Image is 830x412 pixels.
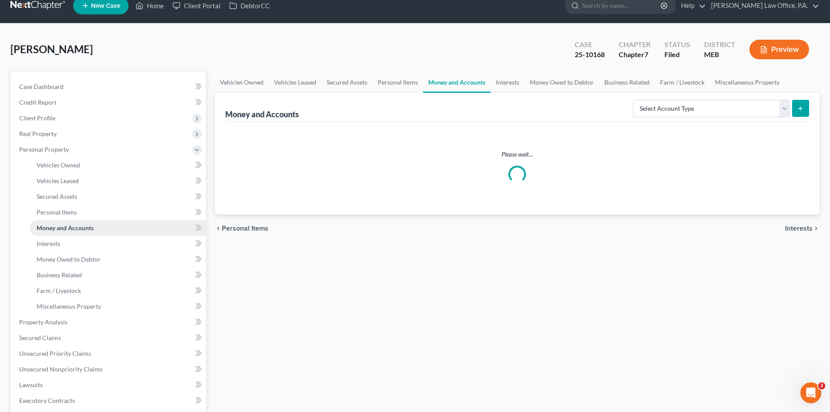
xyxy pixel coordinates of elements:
[19,318,68,326] span: Property Analysis
[30,236,206,252] a: Interests
[37,224,94,232] span: Money and Accounts
[19,130,57,137] span: Real Property
[30,267,206,283] a: Business Related
[215,225,222,232] i: chevron_left
[30,220,206,236] a: Money and Accounts
[655,72,710,93] a: Farm / Livestock
[10,43,93,55] span: [PERSON_NAME]
[322,72,373,93] a: Secured Assets
[30,189,206,204] a: Secured Assets
[644,50,648,58] span: 7
[19,397,75,404] span: Executory Contracts
[710,72,785,93] a: Miscellaneous Property
[619,40,650,50] div: Chapter
[749,40,809,59] button: Preview
[215,72,269,93] a: Vehicles Owned
[19,334,61,341] span: Secured Claims
[30,299,206,314] a: Miscellaneous Property
[575,50,605,60] div: 25-10168
[37,287,81,294] span: Farm / Livestock
[37,271,82,279] span: Business Related
[269,72,322,93] a: Vehicles Leased
[491,72,525,93] a: Interests
[12,314,206,330] a: Property Analysis
[12,330,206,346] a: Secured Claims
[818,382,825,389] span: 2
[619,50,650,60] div: Chapter
[785,225,820,232] button: Interests chevron_right
[30,252,206,267] a: Money Owed to Debtor
[37,161,80,169] span: Vehicles Owned
[30,283,206,299] a: Farm / Livestock
[664,50,690,60] div: Filed
[19,365,102,373] span: Unsecured Nonpriority Claims
[30,173,206,189] a: Vehicles Leased
[423,72,491,93] a: Money and Accounts
[30,157,206,173] a: Vehicles Owned
[12,95,206,110] a: Credit Report
[373,72,423,93] a: Personal Items
[575,40,605,50] div: Case
[232,150,802,159] p: Please wait...
[813,225,820,232] i: chevron_right
[12,361,206,377] a: Unsecured Nonpriority Claims
[225,109,299,119] div: Money and Accounts
[664,40,690,50] div: Status
[215,225,268,232] button: chevron_left Personal Items
[37,240,60,247] span: Interests
[19,146,69,153] span: Personal Property
[37,177,79,184] span: Vehicles Leased
[91,3,120,9] span: New Case
[800,382,821,403] iframe: Intercom live chat
[19,99,57,106] span: Credit Report
[222,225,268,232] span: Personal Items
[12,377,206,393] a: Lawsuits
[19,350,91,357] span: Unsecured Priority Claims
[19,83,64,90] span: Case Dashboard
[37,303,101,310] span: Miscellaneous Property
[704,40,735,50] div: District
[12,79,206,95] a: Case Dashboard
[599,72,655,93] a: Business Related
[19,114,55,122] span: Client Profile
[37,208,77,216] span: Personal Items
[30,204,206,220] a: Personal Items
[37,193,77,200] span: Secured Assets
[704,50,735,60] div: MEB
[19,381,43,388] span: Lawsuits
[37,255,101,263] span: Money Owed to Debtor
[12,346,206,361] a: Unsecured Priority Claims
[785,225,813,232] span: Interests
[12,393,206,409] a: Executory Contracts
[525,72,599,93] a: Money Owed to Debtor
